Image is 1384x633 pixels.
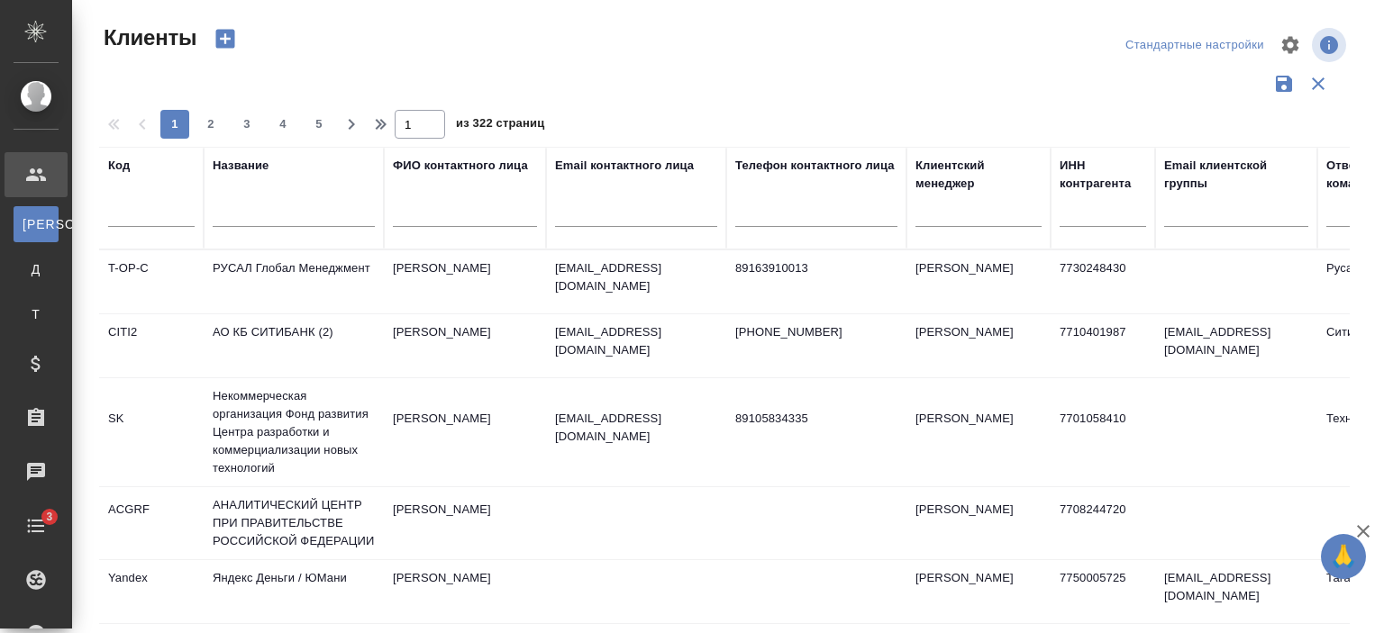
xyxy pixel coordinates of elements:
button: 3 [232,110,261,139]
div: split button [1121,32,1269,59]
span: 2 [196,115,225,133]
td: АО КБ СИТИБАНК (2) [204,314,384,377]
td: 7708244720 [1051,492,1155,555]
p: [PHONE_NUMBER] [735,323,897,341]
td: SK [99,401,204,464]
a: [PERSON_NAME] [14,206,59,242]
button: Сохранить фильтры [1267,67,1301,101]
div: ФИО контактного лица [393,157,528,175]
div: Email контактного лица [555,157,694,175]
span: [PERSON_NAME] [23,215,50,233]
td: [PERSON_NAME] [384,492,546,555]
td: Yandex [99,560,204,623]
div: Название [213,157,269,175]
td: [PERSON_NAME] [384,401,546,464]
p: 89105834335 [735,410,897,428]
button: 🙏 [1321,534,1366,579]
td: ACGRF [99,492,204,555]
td: [PERSON_NAME] [906,250,1051,313]
td: АНАЛИТИЧЕСКИЙ ЦЕНТР ПРИ ПРАВИТЕЛЬСТВЕ РОССИЙСКОЙ ФЕДЕРАЦИИ [204,487,384,559]
td: [PERSON_NAME] [906,560,1051,623]
td: [PERSON_NAME] [906,401,1051,464]
td: [PERSON_NAME] [906,314,1051,377]
button: 5 [305,110,333,139]
span: 4 [269,115,297,133]
td: [PERSON_NAME] [384,560,546,623]
span: Д [23,260,50,278]
td: [PERSON_NAME] [384,250,546,313]
td: T-OP-C [99,250,204,313]
span: 🙏 [1328,538,1359,575]
span: из 322 страниц [456,113,544,139]
td: 7710401987 [1051,314,1155,377]
td: Некоммерческая организация Фонд развития Центра разработки и коммерциализации новых технологий [204,378,384,486]
div: Код [108,157,130,175]
span: Клиенты [99,23,196,52]
p: [EMAIL_ADDRESS][DOMAIN_NAME] [555,259,717,295]
a: Т [14,296,59,332]
div: ИНН контрагента [1060,157,1146,193]
span: 3 [35,508,63,526]
button: Сбросить фильтры [1301,67,1335,101]
td: 7701058410 [1051,401,1155,464]
div: Email клиентской группы [1164,157,1308,193]
span: Т [23,305,50,323]
p: [EMAIL_ADDRESS][DOMAIN_NAME] [555,410,717,446]
button: 2 [196,110,225,139]
td: [EMAIL_ADDRESS][DOMAIN_NAME] [1155,560,1317,623]
td: CITI2 [99,314,204,377]
td: 7750005725 [1051,560,1155,623]
td: РУСАЛ Глобал Менеджмент [204,250,384,313]
a: Д [14,251,59,287]
button: Создать [204,23,247,54]
span: Настроить таблицу [1269,23,1312,67]
a: 3 [5,503,68,548]
button: 4 [269,110,297,139]
td: [PERSON_NAME] [384,314,546,377]
span: 5 [305,115,333,133]
span: Посмотреть информацию [1312,28,1350,62]
td: 7730248430 [1051,250,1155,313]
td: [PERSON_NAME] [906,492,1051,555]
td: Яндекс Деньги / ЮМани [204,560,384,623]
td: [EMAIL_ADDRESS][DOMAIN_NAME] [1155,314,1317,377]
span: 3 [232,115,261,133]
p: 89163910013 [735,259,897,277]
p: [EMAIL_ADDRESS][DOMAIN_NAME] [555,323,717,359]
div: Клиентский менеджер [915,157,1042,193]
div: Телефон контактного лица [735,157,895,175]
